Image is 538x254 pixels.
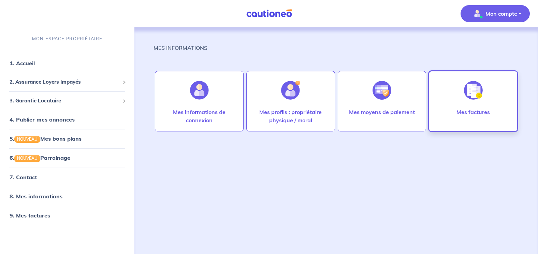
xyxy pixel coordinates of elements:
[10,60,35,67] a: 1. Accueil
[3,151,132,165] div: 6.NOUVEAUParrainage
[3,189,132,203] div: 8. Mes informations
[10,212,50,219] a: 9. Mes factures
[485,10,517,18] p: Mon compte
[461,5,530,22] button: illu_account_valid_menu.svgMon compte
[10,174,37,181] a: 7. Contact
[3,75,132,89] div: 2. Assurance Loyers Impayés
[373,81,391,100] img: illu_credit_card_no_anim.svg
[162,108,236,124] p: Mes informations de connexion
[10,116,75,123] a: 4. Publier mes annonces
[281,81,300,100] img: illu_account_add.svg
[3,94,132,108] div: 3. Garantie Locataire
[244,9,295,18] img: Cautioneo
[10,135,82,142] a: 5.NOUVEAUMes bons plans
[3,132,132,145] div: 5.NOUVEAUMes bons plans
[3,56,132,70] div: 1. Accueil
[464,81,483,100] img: illu_invoice.svg
[10,154,70,161] a: 6.NOUVEAUParrainage
[154,44,207,52] p: MES INFORMATIONS
[456,108,490,116] p: Mes factures
[10,78,120,86] span: 2. Assurance Loyers Impayés
[10,97,120,105] span: 3. Garantie Locataire
[349,108,415,116] p: Mes moyens de paiement
[3,209,132,222] div: 9. Mes factures
[32,36,102,42] p: MON ESPACE PROPRIÉTAIRE
[10,193,62,200] a: 8. Mes informations
[3,170,132,184] div: 7. Contact
[253,108,328,124] p: Mes profils : propriétaire physique / moral
[472,8,483,19] img: illu_account_valid_menu.svg
[190,81,209,100] img: illu_account.svg
[3,113,132,126] div: 4. Publier mes annonces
